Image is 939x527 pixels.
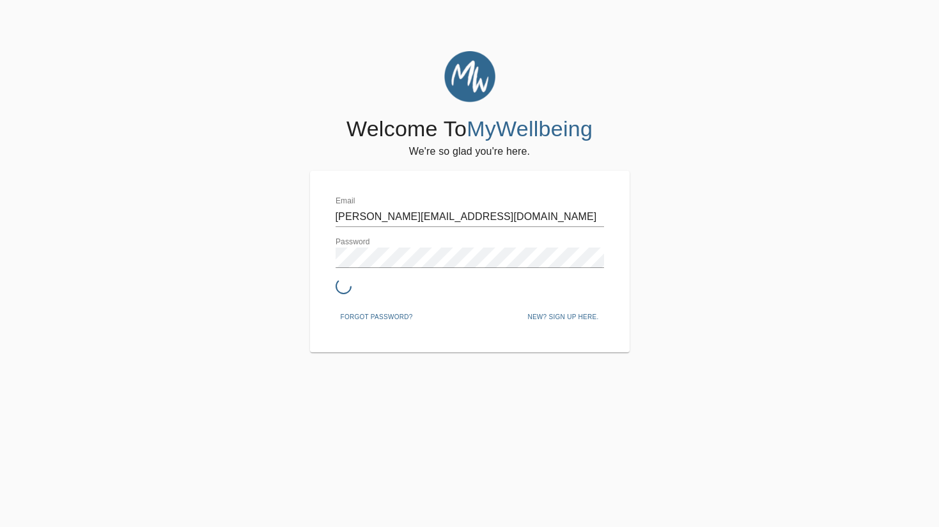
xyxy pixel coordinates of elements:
span: New? Sign up here. [527,311,598,323]
span: MyWellbeing [467,116,593,141]
label: Email [336,198,355,205]
a: Forgot password? [336,311,418,321]
label: Password [336,239,370,246]
button: New? Sign up here. [522,308,603,327]
img: MyWellbeing [444,51,495,102]
h4: Welcome To [346,116,593,143]
h6: We're so glad you're here. [409,143,530,161]
button: Forgot password? [336,308,418,327]
span: Forgot password? [341,311,413,323]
